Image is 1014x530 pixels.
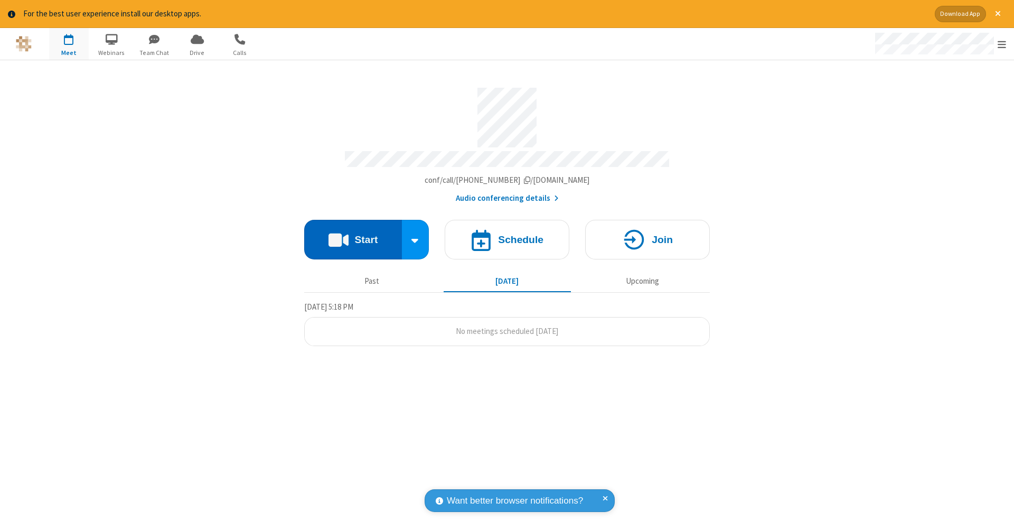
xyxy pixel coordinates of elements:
button: Past [308,272,436,292]
button: Start [304,220,402,259]
button: [DATE] [444,272,571,292]
span: Meet [49,48,89,58]
button: Logo [4,28,43,60]
section: Today's Meetings [304,301,710,346]
button: Copy my meeting room linkCopy my meeting room link [425,174,590,187]
button: Schedule [445,220,569,259]
span: Drive [177,48,217,58]
h4: Start [354,235,378,245]
h4: Join [652,235,673,245]
span: [DATE] 5:18 PM [304,302,353,312]
span: Calls [220,48,260,58]
span: Team Chat [135,48,174,58]
span: No meetings scheduled [DATE] [456,326,558,336]
button: Audio conferencing details [456,192,559,204]
section: Account details [304,80,710,204]
span: Copy my meeting room link [425,175,590,185]
span: Want better browser notifications? [447,494,583,508]
button: Join [585,220,710,259]
h4: Schedule [498,235,543,245]
img: QA Selenium DO NOT DELETE OR CHANGE [16,36,32,52]
div: Open menu [865,28,1014,60]
span: Webinars [92,48,132,58]
div: Start conference options [402,220,429,259]
button: Close alert [990,6,1006,22]
button: Upcoming [579,272,706,292]
div: For the best user experience install our desktop apps. [23,8,927,20]
button: Download App [935,6,986,22]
